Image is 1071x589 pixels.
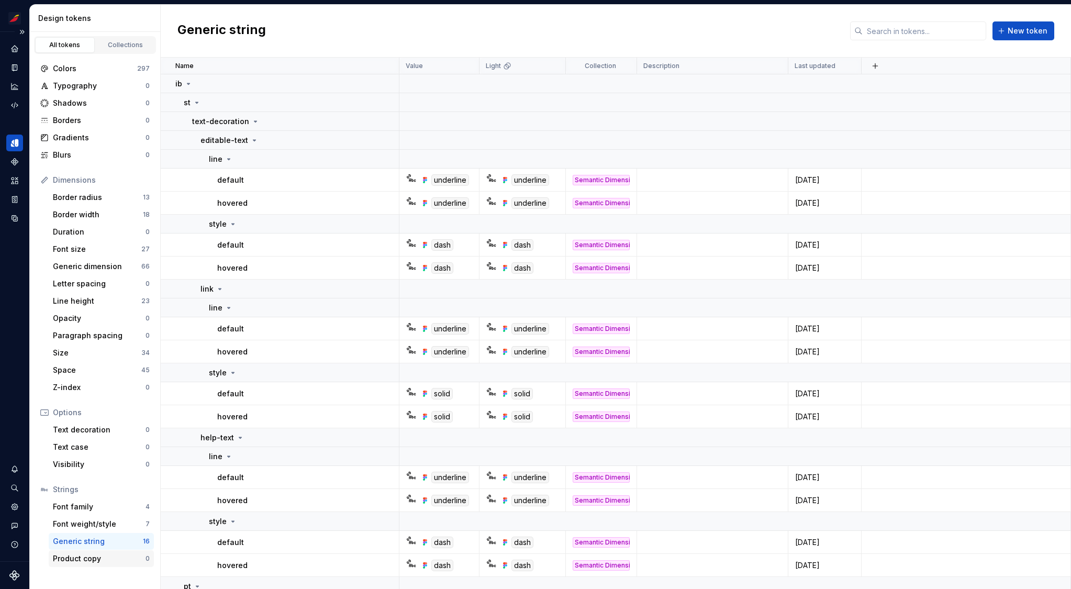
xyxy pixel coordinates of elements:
p: Value [406,62,423,70]
div: underline [431,174,469,186]
div: Blurs [53,150,146,160]
a: Home [6,40,23,57]
button: Expand sidebar [15,25,29,39]
h2: Generic string [177,21,266,40]
a: Visibility0 [49,456,154,473]
button: Notifications [6,461,23,477]
div: 0 [146,228,150,236]
div: Semantic Dimension [573,537,630,548]
p: hovered [217,347,248,357]
div: Line height [53,296,141,306]
a: Gradients0 [36,129,154,146]
p: st [184,97,191,108]
button: New token [992,21,1054,40]
button: Search ⌘K [6,480,23,496]
div: underline [511,174,549,186]
div: dash [431,537,453,548]
p: text-decoration [192,116,249,127]
a: Settings [6,498,23,515]
p: editable-text [200,135,248,146]
div: [DATE] [789,263,861,273]
div: 0 [146,151,150,159]
p: Name [175,62,194,70]
div: [DATE] [789,175,861,185]
a: Colors297 [36,60,154,77]
p: default [217,175,244,185]
a: Blurs0 [36,147,154,163]
div: Duration [53,227,146,237]
a: Opacity0 [49,310,154,327]
a: Generic string16 [49,533,154,550]
a: Line height23 [49,293,154,309]
p: style [209,368,227,378]
div: Contact support [6,517,23,534]
div: [DATE] [789,537,861,548]
a: Text case0 [49,439,154,455]
div: Paragraph spacing [53,330,146,341]
div: 0 [146,554,150,563]
a: Design tokens [6,135,23,151]
input: Search in tokens... [863,21,986,40]
div: Text decoration [53,425,146,435]
p: Last updated [795,62,835,70]
p: default [217,240,244,250]
div: Font weight/style [53,519,146,529]
a: Space45 [49,362,154,379]
div: Dimensions [53,175,150,185]
div: underline [511,323,549,335]
p: hovered [217,263,248,273]
div: Documentation [6,59,23,76]
div: Size [53,348,141,358]
div: 0 [146,116,150,125]
a: Font family4 [49,498,154,515]
div: Strings [53,484,150,495]
a: Z-index0 [49,379,154,396]
div: 16 [143,537,150,546]
div: underline [511,472,549,483]
p: Description [643,62,679,70]
a: Generic dimension66 [49,258,154,275]
a: Components [6,153,23,170]
div: [DATE] [789,324,861,334]
div: Semantic Dimension [573,472,630,483]
div: Z-index [53,382,146,393]
div: Semantic Dimension [573,412,630,422]
div: 0 [146,331,150,340]
div: Semantic Dimension [573,495,630,506]
div: 0 [146,426,150,434]
div: 0 [146,314,150,323]
div: Generic dimension [53,261,141,272]
a: Typography0 [36,77,154,94]
div: dash [511,239,533,251]
p: default [217,472,244,483]
a: Assets [6,172,23,189]
div: underline [431,346,469,358]
div: [DATE] [789,240,861,250]
p: hovered [217,198,248,208]
svg: Supernova Logo [9,570,20,581]
div: dash [511,537,533,548]
div: underline [511,197,549,209]
a: Font weight/style7 [49,516,154,532]
div: 4 [146,503,150,511]
div: underline [431,495,469,506]
a: Storybook stories [6,191,23,208]
div: 0 [146,99,150,107]
div: Semantic Dimension [573,263,630,273]
div: Visibility [53,459,146,470]
div: Product copy [53,553,146,564]
div: Semantic Dimension [573,240,630,250]
p: hovered [217,412,248,422]
p: line [209,303,222,313]
div: dash [511,262,533,274]
div: dash [431,262,453,274]
div: Text case [53,442,146,452]
div: Semantic Dimension [573,198,630,208]
div: Typography [53,81,146,91]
